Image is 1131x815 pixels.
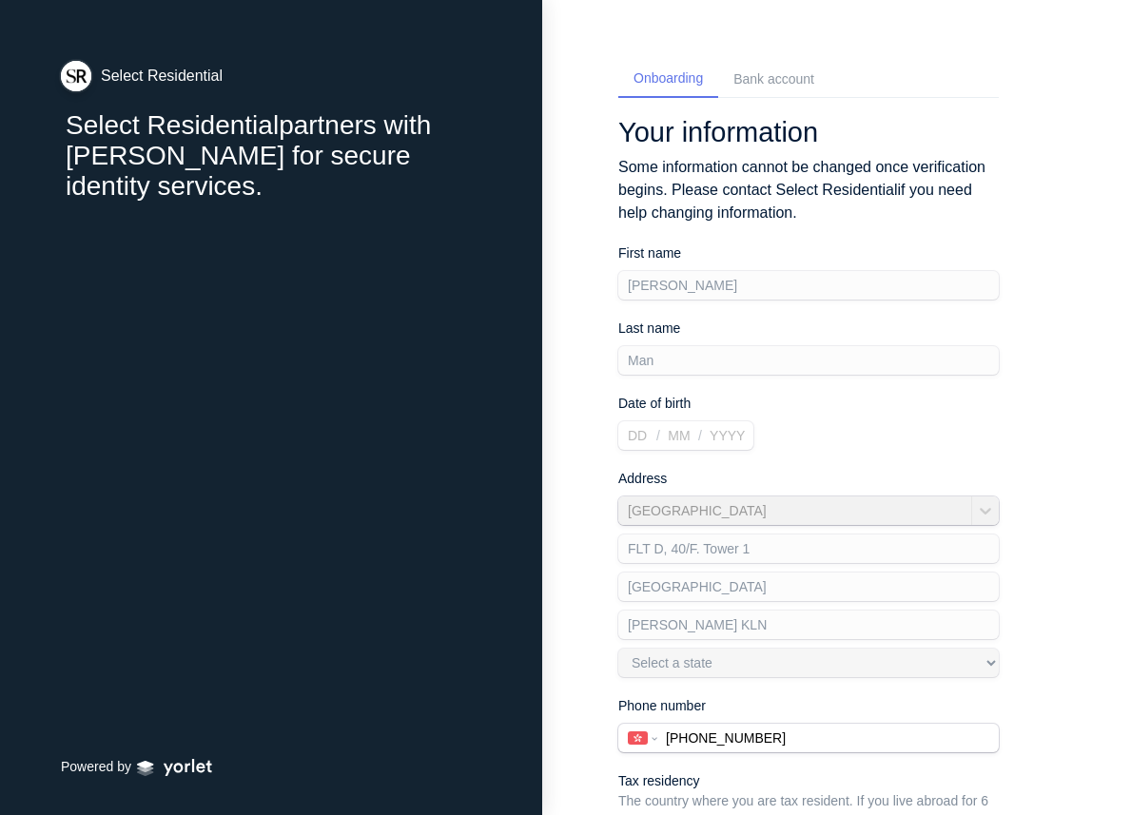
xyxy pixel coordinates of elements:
[61,757,131,777] p: Powered by
[618,156,999,224] p: Some information cannot be changed once verification begins. Please contact Select Residential if...
[733,69,814,89] div: Bank account
[618,117,999,148] h1: Your information
[634,68,703,88] div: Onboarding
[618,771,999,791] p: Tax residency
[656,724,999,752] input: 07712345678
[61,61,91,91] img: file_lwtccbfhWcc0FpEx
[618,394,999,414] p: Date of birth
[618,696,999,716] p: Phone number
[101,67,223,86] div: Select Residential
[618,243,999,263] p: First name
[618,469,999,489] p: Address
[618,319,999,339] p: Last name
[66,110,481,202] div: Select Residential partners with [PERSON_NAME] for secure identity services.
